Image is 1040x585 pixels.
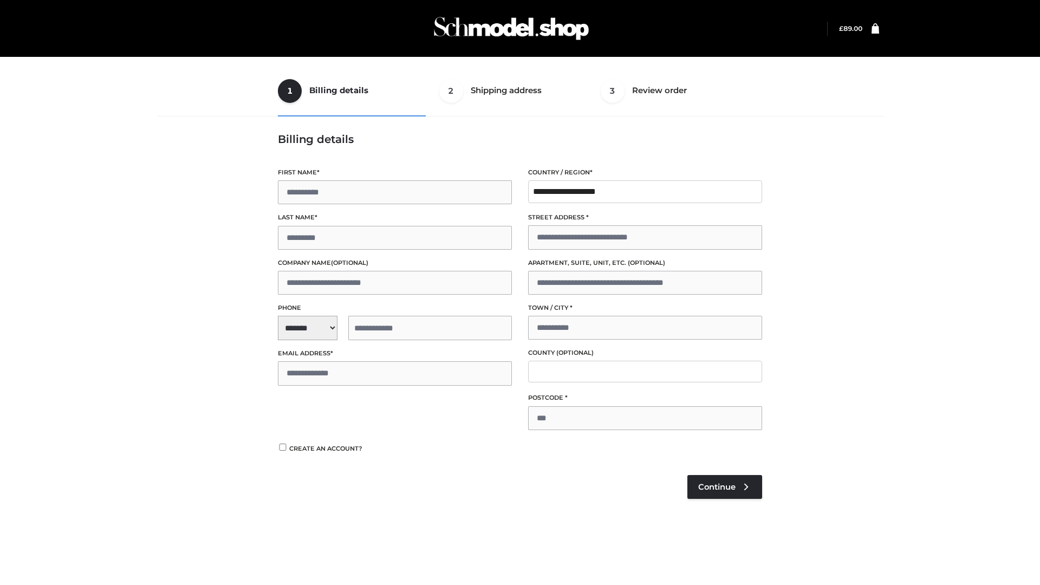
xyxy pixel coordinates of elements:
[331,259,368,266] span: (optional)
[430,7,593,50] img: Schmodel Admin 964
[528,212,762,223] label: Street address
[839,24,862,32] a: £89.00
[278,212,512,223] label: Last name
[278,348,512,359] label: Email address
[687,475,762,499] a: Continue
[698,482,736,492] span: Continue
[839,24,843,32] span: £
[839,24,862,32] bdi: 89.00
[278,444,288,451] input: Create an account?
[556,349,594,356] span: (optional)
[278,133,762,146] h3: Billing details
[278,167,512,178] label: First name
[278,258,512,268] label: Company name
[528,393,762,403] label: Postcode
[628,259,665,266] span: (optional)
[528,167,762,178] label: Country / Region
[528,348,762,358] label: County
[278,303,512,313] label: Phone
[528,303,762,313] label: Town / City
[528,258,762,268] label: Apartment, suite, unit, etc.
[289,445,362,452] span: Create an account?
